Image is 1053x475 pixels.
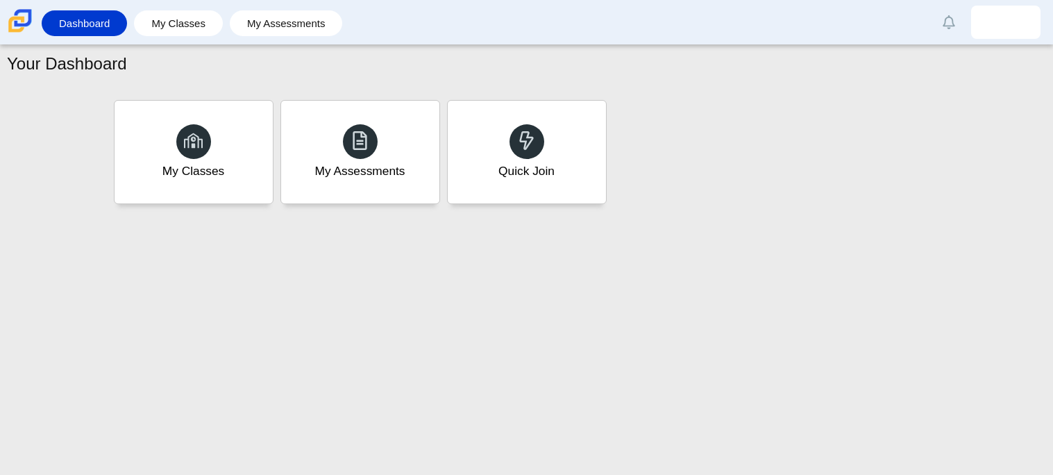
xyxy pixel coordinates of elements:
div: Quick Join [498,162,555,180]
a: Alerts [934,7,964,37]
img: jesus.valdivia.RhEVbf [995,11,1017,33]
a: My Assessments [237,10,336,36]
div: My Assessments [315,162,405,180]
a: Dashboard [49,10,120,36]
a: Carmen School of Science & Technology [6,26,35,37]
a: My Classes [141,10,216,36]
div: My Classes [162,162,225,180]
a: jesus.valdivia.RhEVbf [971,6,1041,39]
a: My Assessments [280,100,440,204]
img: Carmen School of Science & Technology [6,6,35,35]
a: My Classes [114,100,273,204]
h1: Your Dashboard [7,52,127,76]
a: Quick Join [447,100,607,204]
